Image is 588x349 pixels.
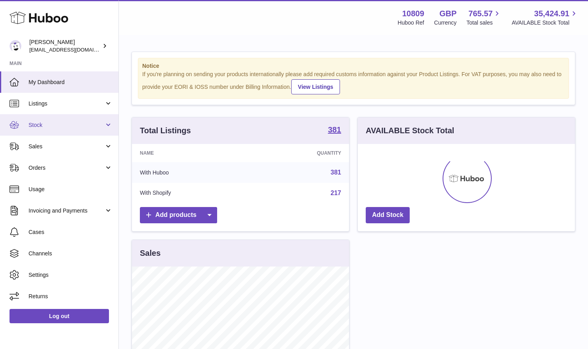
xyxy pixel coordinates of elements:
[132,144,249,162] th: Name
[434,19,457,27] div: Currency
[29,250,113,257] span: Channels
[249,144,349,162] th: Quantity
[330,169,341,176] a: 381
[29,228,113,236] span: Cases
[140,248,160,259] h3: Sales
[132,183,249,203] td: With Shopify
[140,207,217,223] a: Add products
[328,126,341,134] strong: 381
[10,40,21,52] img: shop@ballersingod.com
[29,164,104,172] span: Orders
[142,62,565,70] strong: Notice
[534,8,569,19] span: 35,424.91
[366,125,454,136] h3: AVAILABLE Stock Total
[468,8,493,19] span: 765.57
[29,38,101,54] div: [PERSON_NAME]
[29,271,113,279] span: Settings
[142,71,565,94] div: If you're planning on sending your products internationally please add required customs informati...
[512,8,578,27] a: 35,424.91 AVAILABLE Stock Total
[466,8,502,27] a: 765.57 Total sales
[402,8,424,19] strong: 10809
[29,143,104,150] span: Sales
[10,309,109,323] a: Log out
[29,293,113,300] span: Returns
[132,162,249,183] td: With Huboo
[29,100,104,107] span: Listings
[29,186,113,193] span: Usage
[29,46,116,53] span: [EMAIL_ADDRESS][DOMAIN_NAME]
[512,19,578,27] span: AVAILABLE Stock Total
[29,79,113,86] span: My Dashboard
[29,207,104,215] span: Invoicing and Payments
[439,8,456,19] strong: GBP
[328,126,341,135] a: 381
[330,190,341,196] a: 217
[291,79,340,94] a: View Listings
[398,19,424,27] div: Huboo Ref
[366,207,410,223] a: Add Stock
[140,125,191,136] h3: Total Listings
[466,19,502,27] span: Total sales
[29,121,104,129] span: Stock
